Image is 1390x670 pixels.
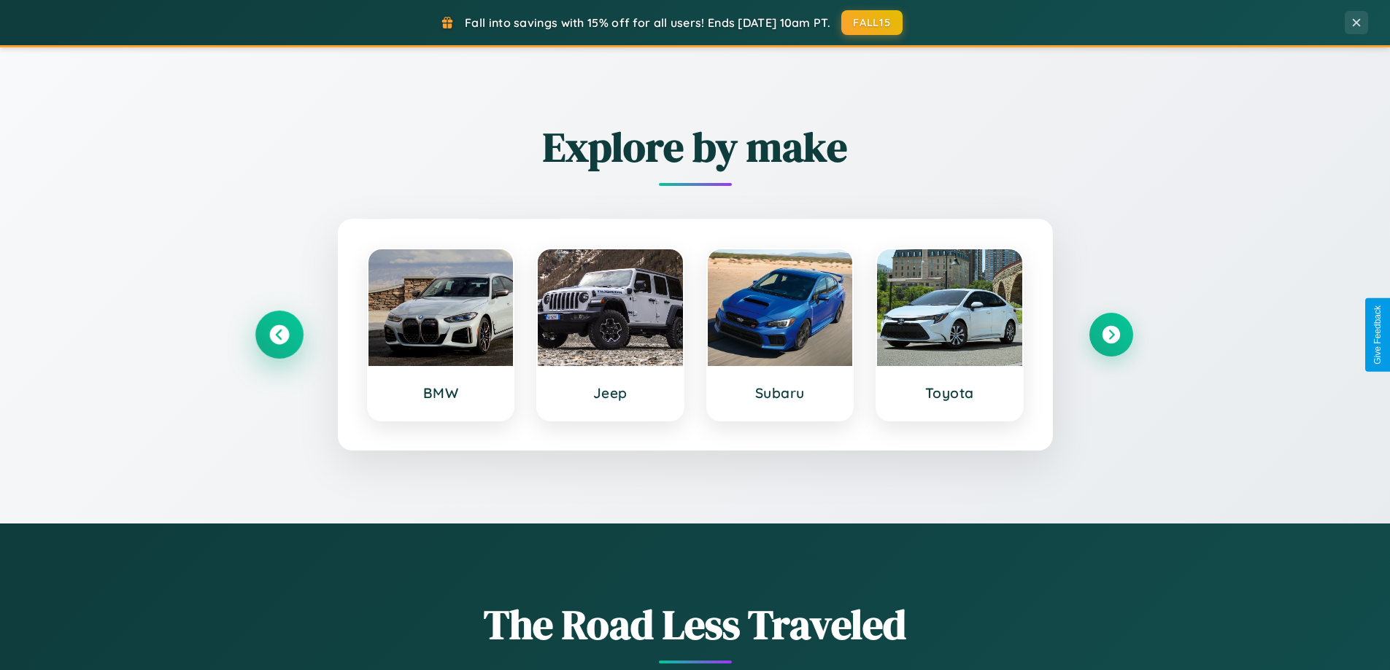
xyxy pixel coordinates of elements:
[383,384,499,402] h3: BMW
[552,384,668,402] h3: Jeep
[892,384,1008,402] h3: Toyota
[465,15,830,30] span: Fall into savings with 15% off for all users! Ends [DATE] 10am PT.
[258,119,1133,175] h2: Explore by make
[841,10,903,35] button: FALL15
[1372,305,1383,365] div: Give Feedback
[722,384,838,402] h3: Subaru
[258,596,1133,653] h1: The Road Less Traveled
